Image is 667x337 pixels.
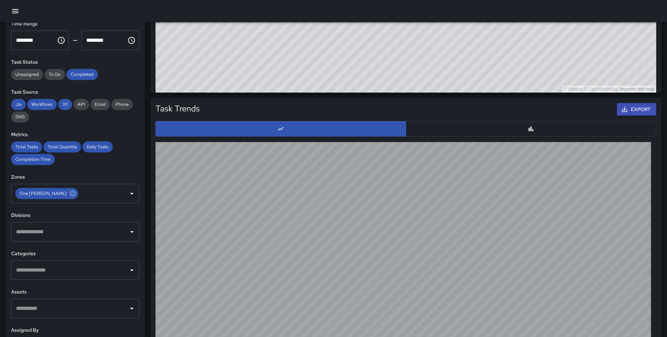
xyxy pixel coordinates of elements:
h6: Metrics [11,131,139,139]
button: Open [127,265,137,275]
h6: Assets [11,288,139,296]
h6: Categories [11,250,139,258]
div: Daily Tasks [82,141,113,152]
span: Completed [66,71,98,77]
span: One [PERSON_NAME] [15,189,71,197]
button: Choose time, selected time is 12:00 AM [54,33,68,47]
span: Phone [111,101,133,107]
h6: Time Range [11,20,139,28]
div: Jia [11,99,26,110]
span: 311 [58,101,72,107]
h5: Task Trends [156,103,200,114]
div: Total Tasks [11,141,42,152]
h6: Zones [11,173,139,181]
button: Bar Chart [406,121,656,136]
div: 311 [58,99,72,110]
span: Jia [11,101,26,107]
div: Phone [111,99,133,110]
div: Completion Time [11,154,55,165]
span: Completion Time [11,156,55,162]
span: API [73,101,89,107]
button: Open [127,304,137,313]
h6: Assigned By [11,327,139,334]
div: API [73,99,89,110]
h6: Task Status [11,58,139,66]
h6: Divisions [11,212,139,219]
button: Open [127,189,137,198]
span: Workflows [27,101,57,107]
span: Unassigned [11,71,43,77]
div: Workflows [27,99,57,110]
div: Email [90,99,110,110]
span: Total Tasks [11,144,42,150]
span: Daily Tasks [82,144,113,150]
div: Total Quantity [43,141,81,152]
svg: Line Chart [277,125,284,132]
span: SMS [11,114,29,120]
button: Line Chart [156,121,406,136]
span: Email [90,101,110,107]
button: Export [617,103,656,116]
div: Unassigned [11,69,43,80]
svg: Bar Chart [527,125,534,132]
span: Total Quantity [43,144,81,150]
span: To Do [45,71,65,77]
div: One [PERSON_NAME] [15,188,78,199]
div: Completed [66,69,98,80]
button: Choose time, selected time is 11:59 PM [125,33,138,47]
button: Open [127,227,137,237]
div: SMS [11,111,29,123]
h6: Task Source [11,88,139,96]
div: To Do [45,69,65,80]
